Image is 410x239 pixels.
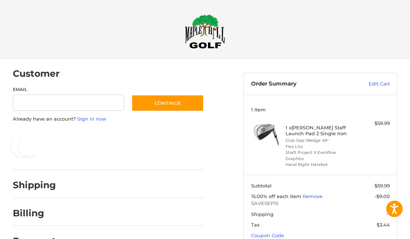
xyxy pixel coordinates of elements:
button: Continue [131,95,204,111]
div: $59.99 [355,120,390,127]
img: Maple Hill Golf [185,14,225,49]
li: Flex Lite [286,144,353,150]
h2: Shipping [13,179,56,191]
li: Hand Right-Handed [286,162,353,168]
h4: 1 x [PERSON_NAME] Staff Launch Pad 2 Single Iron [286,125,353,137]
h2: Customer [13,68,60,79]
h3: 1 Item [251,107,390,113]
li: Shaft Project X Evenflow Graphite [286,149,353,162]
label: Email [13,86,124,93]
span: Subtotal [251,183,272,189]
h3: Order Summary [251,80,346,88]
a: Edit Cart [346,80,390,88]
a: Sign in now [77,116,107,122]
span: -- [386,211,390,217]
li: Club Gap Wedge 49° [286,137,353,144]
p: Already have an account? [13,115,204,123]
h2: Billing [13,208,56,219]
span: -$9.00 [374,193,390,199]
span: 15.00% off each item [251,193,303,199]
span: $59.99 [374,183,390,189]
a: Remove [303,193,323,199]
span: SAVESEP15 [251,200,390,207]
span: Shipping [251,211,273,217]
